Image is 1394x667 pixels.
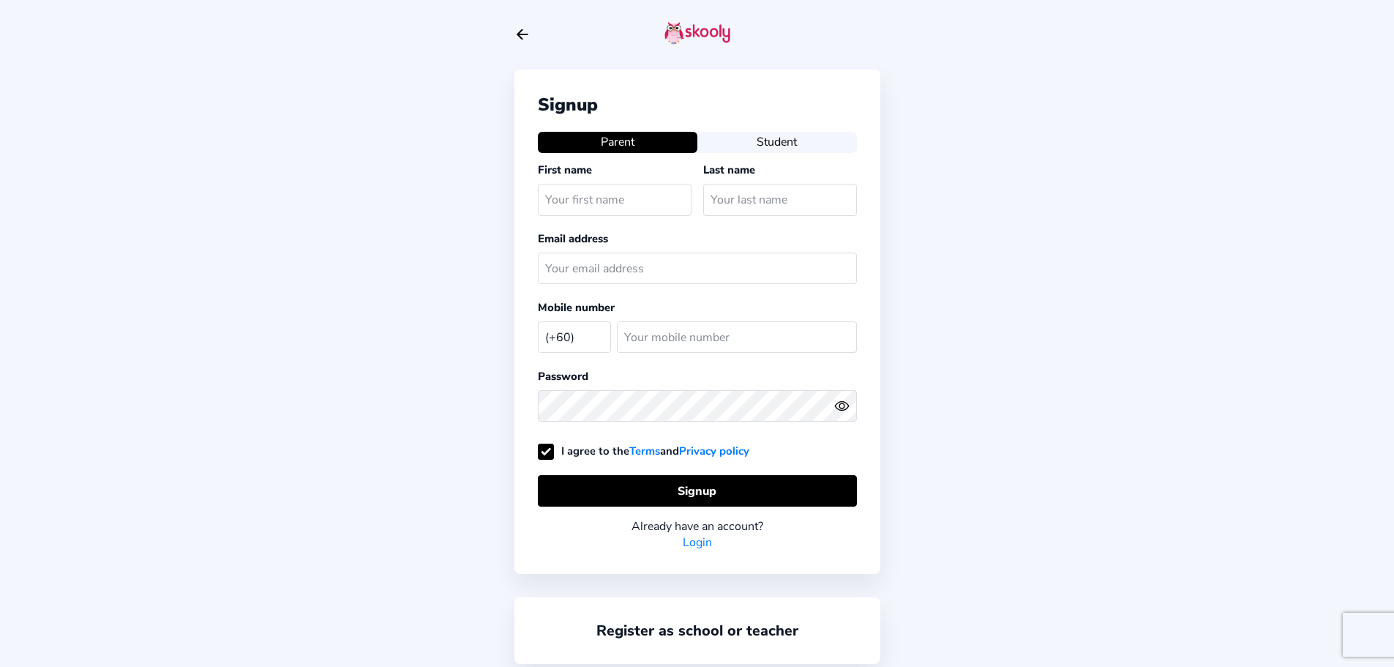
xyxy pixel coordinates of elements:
label: First name [538,163,592,177]
button: Parent [538,132,697,152]
a: Terms [629,444,660,458]
label: Email address [538,231,608,246]
input: Your last name [703,184,857,215]
a: Privacy policy [679,444,749,458]
img: skooly-logo.png [664,21,730,45]
input: Your first name [538,184,692,215]
div: Signup [538,93,857,116]
label: Mobile number [538,300,615,315]
label: I agree to the and [538,444,749,458]
input: Your email address [538,253,857,284]
ion-icon: eye outline [834,398,850,414]
button: eye outlineeye off outline [834,398,856,414]
div: Already have an account? [538,518,857,534]
label: Last name [703,163,755,177]
button: Signup [538,475,857,507]
label: Password [538,369,588,384]
a: Register as school or teacher [596,621,798,641]
a: Login [683,534,712,551]
button: Student [697,132,857,152]
button: arrow back outline [514,26,531,42]
input: Your mobile number [617,321,857,353]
